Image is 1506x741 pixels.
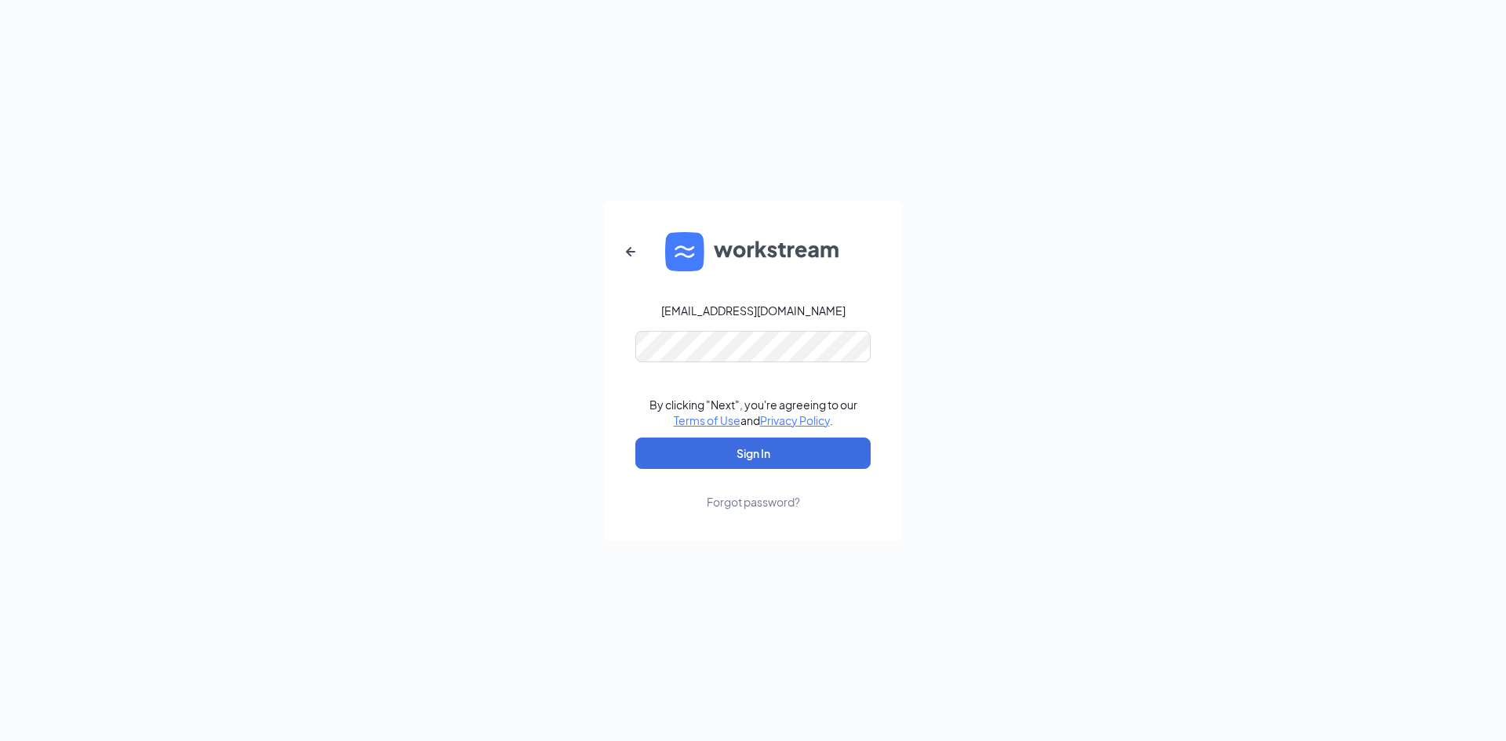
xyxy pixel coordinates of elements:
[661,303,846,318] div: [EMAIL_ADDRESS][DOMAIN_NAME]
[635,438,871,469] button: Sign In
[612,233,649,271] button: ArrowLeftNew
[760,413,830,427] a: Privacy Policy
[707,469,800,510] a: Forgot password?
[649,397,857,428] div: By clicking "Next", you're agreeing to our and .
[674,413,740,427] a: Terms of Use
[621,242,640,261] svg: ArrowLeftNew
[665,232,841,271] img: WS logo and Workstream text
[707,494,800,510] div: Forgot password?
